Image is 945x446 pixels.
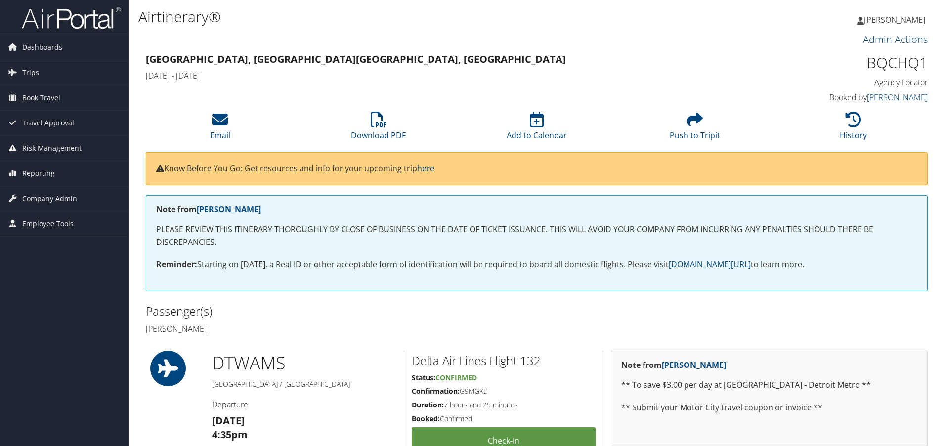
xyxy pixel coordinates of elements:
[197,204,261,215] a: [PERSON_NAME]
[857,5,935,35] a: [PERSON_NAME]
[412,414,596,424] h5: Confirmed
[212,379,396,389] h5: [GEOGRAPHIC_DATA] / [GEOGRAPHIC_DATA]
[156,259,197,270] strong: Reminder:
[210,117,230,141] a: Email
[22,111,74,135] span: Travel Approval
[22,85,60,110] span: Book Travel
[212,428,248,441] strong: 4:35pm
[743,52,928,73] h1: BQCHQ1
[621,360,726,370] strong: Note from
[670,117,720,141] a: Push to Tripit
[351,117,406,141] a: Download PDF
[863,33,928,46] a: Admin Actions
[417,163,434,174] a: here
[412,386,460,396] strong: Confirmation:
[412,352,596,369] h2: Delta Air Lines Flight 132
[22,211,74,236] span: Employee Tools
[412,386,596,396] h5: G9MGKE
[156,223,917,248] p: PLEASE REVIEW THIS ITINERARY THOROUGHLY BY CLOSE OF BUSINESS ON THE DATE OF TICKET ISSUANCE. THIS...
[146,324,529,334] h4: [PERSON_NAME]
[22,6,121,30] img: airportal-logo.png
[412,400,596,410] h5: 7 hours and 25 minutes
[212,399,396,410] h4: Departure
[412,400,444,409] strong: Duration:
[156,162,917,175] p: Know Before You Go: Get resources and info for your upcoming trip
[138,6,670,27] h1: Airtinerary®
[22,35,62,60] span: Dashboards
[864,14,925,25] span: [PERSON_NAME]
[146,52,566,66] strong: [GEOGRAPHIC_DATA], [GEOGRAPHIC_DATA] [GEOGRAPHIC_DATA], [GEOGRAPHIC_DATA]
[22,60,39,85] span: Trips
[507,117,567,141] a: Add to Calendar
[840,117,867,141] a: History
[146,70,729,81] h4: [DATE] - [DATE]
[146,303,529,320] h2: Passenger(s)
[743,77,928,88] h4: Agency Locator
[662,360,726,370] a: [PERSON_NAME]
[621,379,917,392] p: ** To save $3.00 per day at [GEOGRAPHIC_DATA] - Detroit Metro **
[621,402,917,414] p: ** Submit your Motor City travel coupon or invoice **
[743,92,928,103] h4: Booked by
[867,92,928,103] a: [PERSON_NAME]
[212,414,245,427] strong: [DATE]
[22,136,82,161] span: Risk Management
[22,161,55,186] span: Reporting
[412,414,440,423] strong: Booked:
[156,258,917,271] p: Starting on [DATE], a Real ID or other acceptable form of identification will be required to boar...
[212,351,396,375] h1: DTW AMS
[669,259,751,270] a: [DOMAIN_NAME][URL]
[412,373,435,382] strong: Status:
[435,373,477,382] span: Confirmed
[156,204,261,215] strong: Note from
[22,186,77,211] span: Company Admin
